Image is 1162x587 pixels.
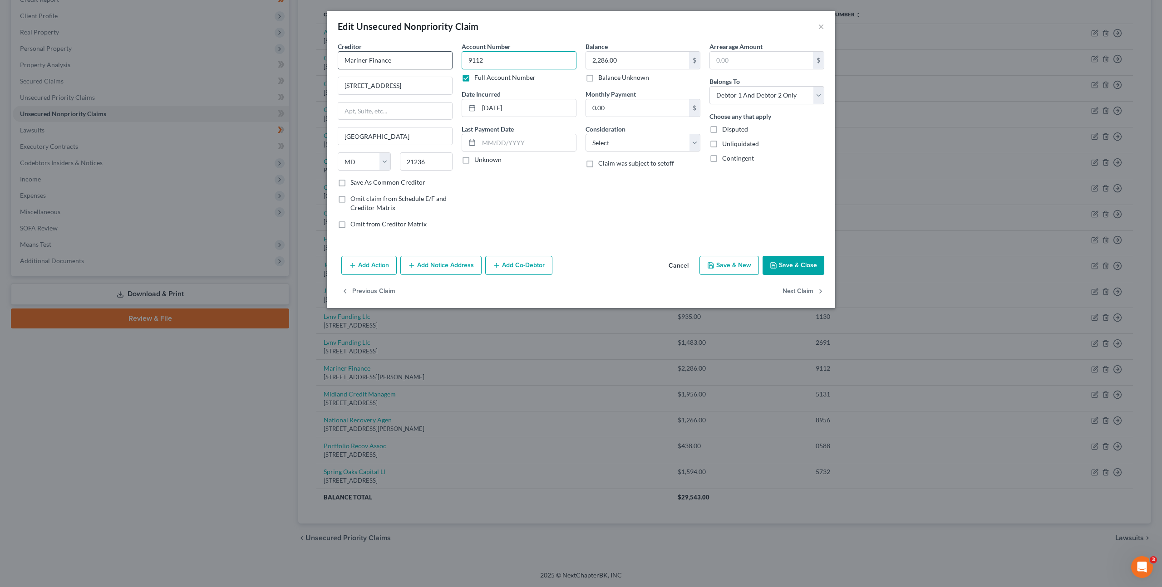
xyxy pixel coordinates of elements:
label: Full Account Number [474,73,536,82]
input: 0.00 [586,99,689,117]
label: Choose any that apply [709,112,771,121]
span: Claim was subject to setoff [598,159,674,167]
button: Add Co-Debtor [485,256,552,275]
div: $ [813,52,824,69]
span: Omit claim from Schedule E/F and Creditor Matrix [350,195,447,211]
div: Edit Unsecured Nonpriority Claim [338,20,479,33]
input: Search creditor by name... [338,51,453,69]
span: Belongs To [709,78,740,85]
input: Enter address... [338,77,452,94]
span: Disputed [722,125,748,133]
input: Enter city... [338,127,452,145]
label: Balance Unknown [598,73,649,82]
button: Next Claim [783,282,824,301]
label: Balance [586,42,608,51]
label: Monthly Payment [586,89,636,99]
div: $ [689,99,700,117]
label: Date Incurred [462,89,501,99]
input: 0.00 [586,52,689,69]
iframe: Intercom live chat [1131,556,1153,578]
input: MM/DD/YYYY [479,134,576,152]
label: Save As Common Creditor [350,178,425,187]
button: Save & New [699,256,759,275]
span: Unliquidated [722,140,759,147]
input: Enter zip... [400,152,453,171]
label: Account Number [462,42,511,51]
input: -- [462,51,576,69]
input: Apt, Suite, etc... [338,103,452,120]
label: Last Payment Date [462,124,514,134]
button: Previous Claim [341,282,395,301]
label: Unknown [474,155,502,164]
span: Contingent [722,154,754,162]
span: 3 [1150,556,1157,563]
button: Add Action [341,256,397,275]
button: Cancel [661,257,696,275]
button: Save & Close [763,256,824,275]
input: 0.00 [710,52,813,69]
input: MM/DD/YYYY [479,99,576,117]
span: Creditor [338,43,362,50]
div: $ [689,52,700,69]
span: Omit from Creditor Matrix [350,220,427,228]
button: × [818,21,824,32]
label: Consideration [586,124,625,134]
button: Add Notice Address [400,256,482,275]
label: Arrearage Amount [709,42,763,51]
